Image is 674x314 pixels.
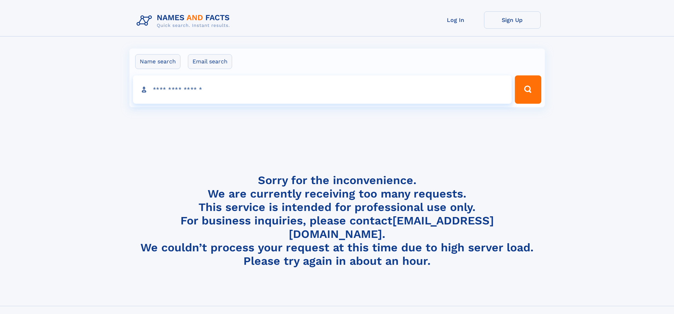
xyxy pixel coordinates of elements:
[134,173,541,268] h4: Sorry for the inconvenience. We are currently receiving too many requests. This service is intend...
[134,11,236,30] img: Logo Names and Facts
[427,11,484,29] a: Log In
[188,54,232,69] label: Email search
[515,75,541,104] button: Search Button
[289,214,494,241] a: [EMAIL_ADDRESS][DOMAIN_NAME]
[133,75,512,104] input: search input
[484,11,541,29] a: Sign Up
[135,54,180,69] label: Name search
